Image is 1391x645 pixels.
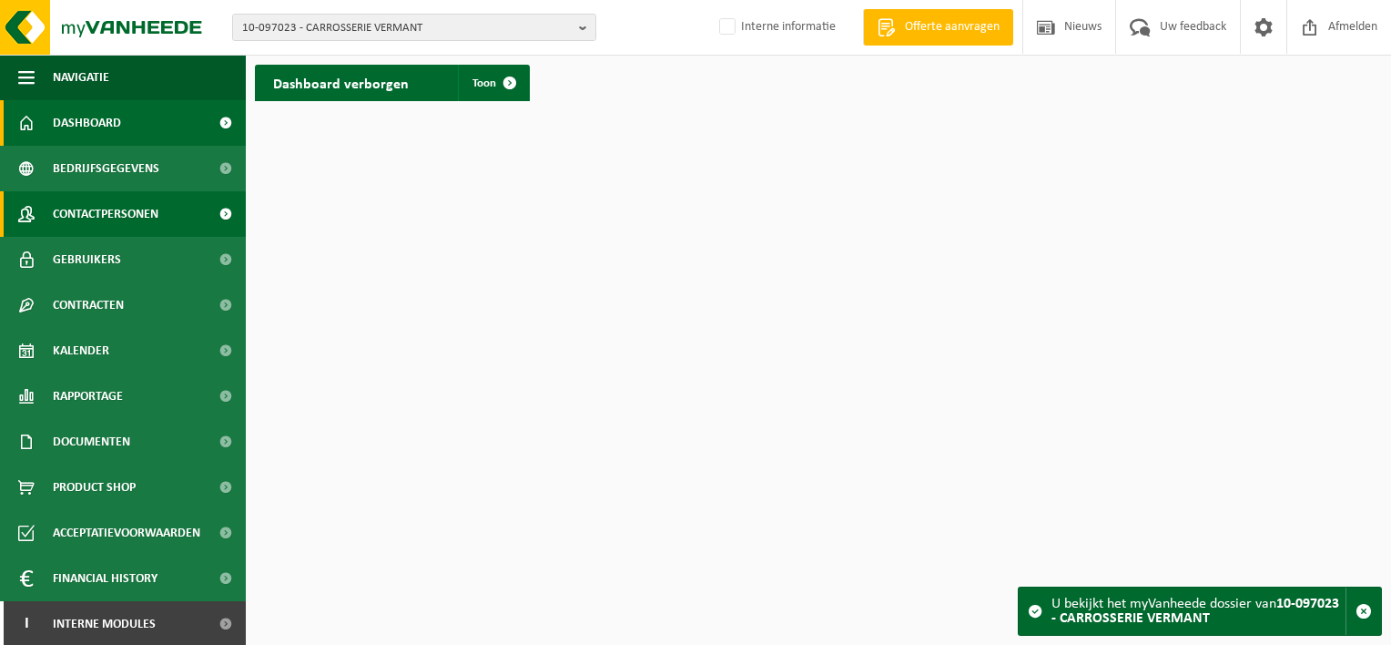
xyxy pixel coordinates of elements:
[53,556,157,601] span: Financial History
[1051,597,1339,626] strong: 10-097023 - CARROSSERIE VERMANT
[716,14,836,41] label: Interne informatie
[53,419,130,465] span: Documenten
[1051,588,1345,635] div: U bekijkt het myVanheede dossier van
[53,282,124,328] span: Contracten
[53,191,158,237] span: Contactpersonen
[53,510,200,556] span: Acceptatievoorwaarden
[458,65,528,101] a: Toon
[242,15,572,42] span: 10-097023 - CARROSSERIE VERMANT
[472,77,496,89] span: Toon
[53,374,123,419] span: Rapportage
[53,100,121,146] span: Dashboard
[863,9,1013,46] a: Offerte aanvragen
[53,55,109,100] span: Navigatie
[900,18,1004,36] span: Offerte aanvragen
[53,237,121,282] span: Gebruikers
[53,328,109,374] span: Kalender
[53,465,136,510] span: Product Shop
[232,14,596,41] button: 10-097023 - CARROSSERIE VERMANT
[255,65,427,100] h2: Dashboard verborgen
[53,146,159,191] span: Bedrijfsgegevens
